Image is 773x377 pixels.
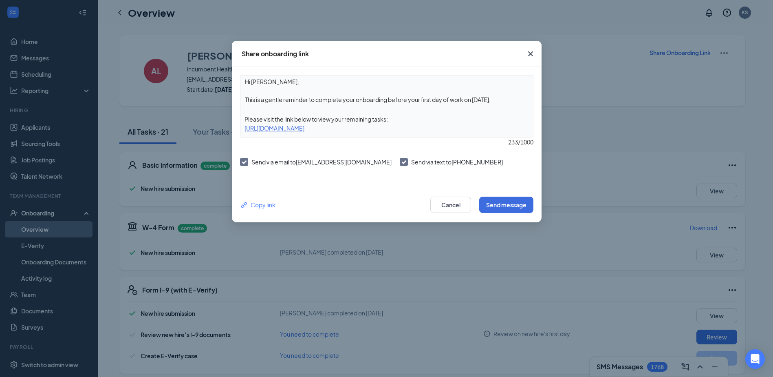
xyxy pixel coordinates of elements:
[240,124,533,133] div: [URL][DOMAIN_NAME]
[400,159,407,166] svg: Checkmark
[240,201,249,209] svg: Link
[240,200,275,209] div: Copy link
[240,200,275,209] button: Link Copy link
[479,197,533,213] button: Send message
[520,41,542,67] button: Close
[526,49,535,59] svg: Cross
[430,197,471,213] button: Cancel
[242,49,309,58] div: Share onboarding link
[745,349,765,369] div: Open Intercom Messenger
[251,158,392,166] span: Send via email to [EMAIL_ADDRESS][DOMAIN_NAME]
[240,115,533,124] div: Please visit the link below to view your remaining tasks:
[240,75,533,106] textarea: Hi [PERSON_NAME], This is a gentle reminder to complete your onboarding before your first day of ...
[240,159,247,166] svg: Checkmark
[240,137,533,146] div: 233 / 1000
[411,158,503,166] span: Send via text to [PHONE_NUMBER]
